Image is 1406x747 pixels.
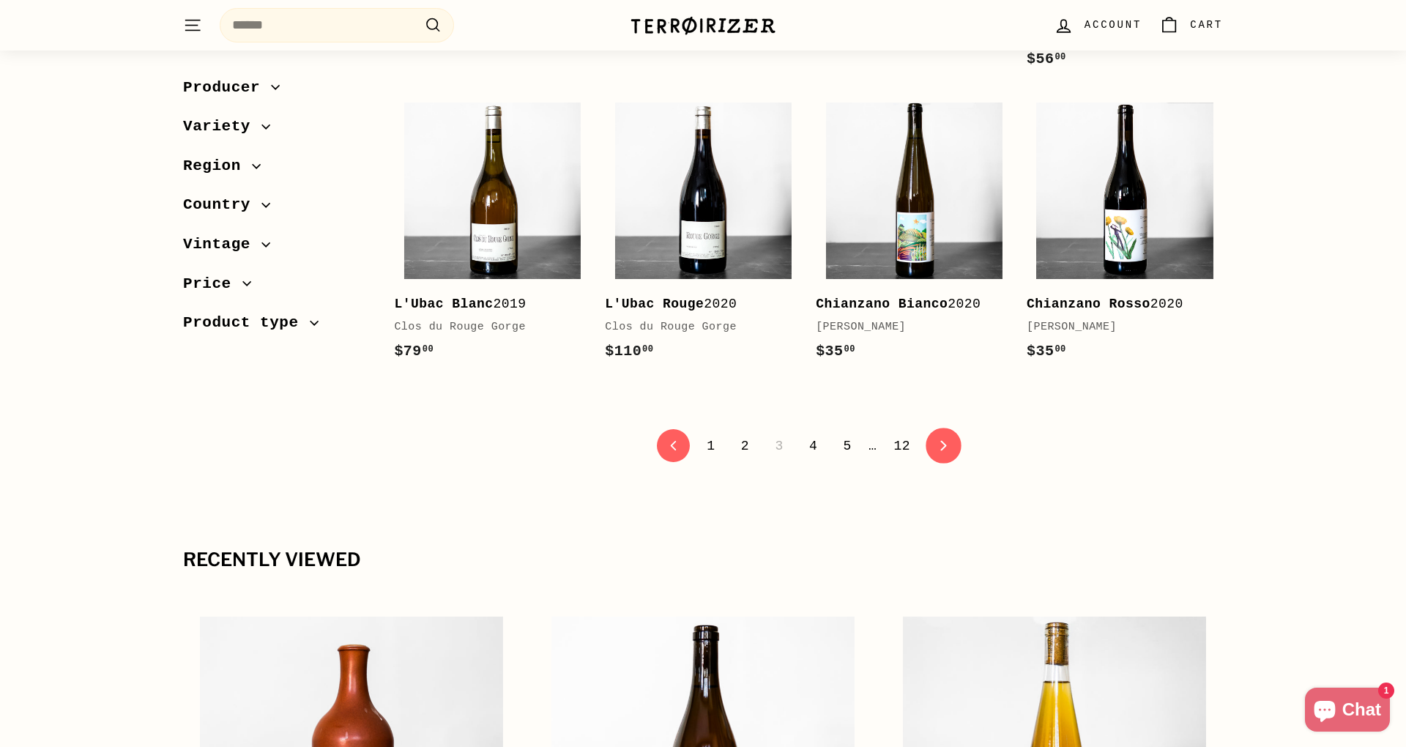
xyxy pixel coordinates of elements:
span: Product type [183,311,310,336]
span: Producer [183,75,271,100]
a: L'Ubac Blanc2019Clos du Rouge Gorge [394,93,590,378]
span: $35 [816,343,855,360]
div: 2020 [1027,294,1208,315]
div: 2019 [394,294,576,315]
button: Price [183,268,371,308]
button: Vintage [183,228,371,268]
div: Clos du Rouge Gorge [605,319,786,336]
span: $110 [605,343,653,360]
span: Price [183,272,242,297]
sup: 00 [1054,344,1065,354]
a: Account [1045,4,1150,47]
div: 2020 [816,294,997,315]
a: 4 [800,434,826,458]
button: Product type [183,308,371,347]
a: Chianzano Rosso2020[PERSON_NAME] [1027,93,1223,378]
div: [PERSON_NAME] [816,319,997,336]
span: $79 [394,343,434,360]
span: Variety [183,115,261,140]
div: Clos du Rouge Gorge [394,319,576,336]
sup: 00 [844,344,855,354]
a: 12 [885,434,920,458]
sup: 00 [423,344,434,354]
b: L'Ubac Blanc [394,297,493,311]
a: 2 [732,434,758,458]
a: Cart [1150,4,1232,47]
inbox-online-store-chat: Shopify online store chat [1301,688,1394,735]
span: Region [183,154,252,179]
div: 2020 [605,294,786,315]
sup: 00 [1054,52,1065,62]
a: Chianzano Bianco2020[PERSON_NAME] [816,93,1012,378]
span: $56 [1027,51,1066,67]
button: Country [183,190,371,229]
a: L'Ubac Rouge2020Clos du Rouge Gorge [605,93,801,378]
sup: 00 [642,344,653,354]
span: Country [183,193,261,218]
a: 1 [698,434,724,458]
span: Account [1085,17,1142,33]
span: $35 [1027,343,1066,360]
button: Variety [183,111,371,151]
button: Region [183,150,371,190]
span: 3 [766,434,792,458]
button: Producer [183,72,371,111]
div: [PERSON_NAME] [1027,319,1208,336]
a: 5 [834,434,860,458]
span: Vintage [183,232,261,257]
span: Cart [1190,17,1223,33]
b: Chianzano Bianco [816,297,948,311]
b: Chianzano Rosso [1027,297,1150,311]
span: … [868,439,877,453]
div: Recently viewed [183,550,1223,571]
b: L'Ubac Rouge [605,297,704,311]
